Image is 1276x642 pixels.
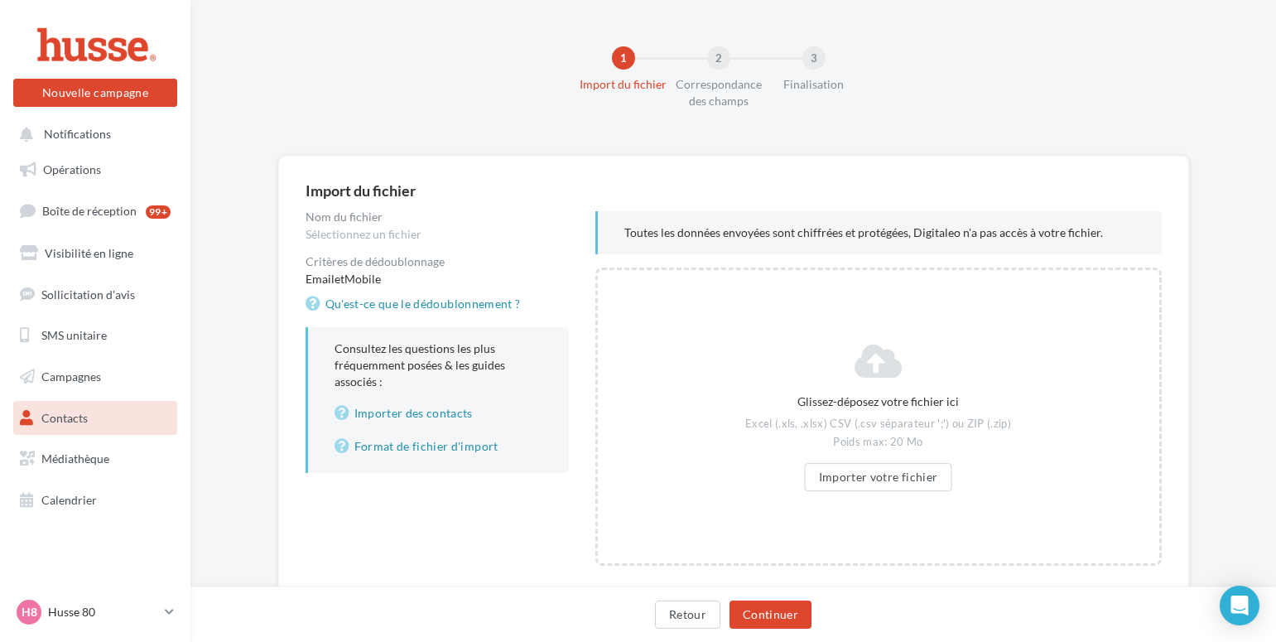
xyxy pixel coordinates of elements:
[10,442,181,476] a: Médiathèque
[41,451,109,466] span: Médiathèque
[306,226,569,243] div: Sélectionnez un fichier
[738,393,1018,410] div: Glissez-déposez votre fichier ici
[729,601,811,629] button: Continuer
[13,596,177,628] a: H8 Husse 80
[335,437,542,456] a: Format de fichier d'import
[41,411,88,425] span: Contacts
[45,246,133,260] span: Visibilité en ligne
[41,493,97,507] span: Calendrier
[335,272,344,286] span: et
[306,272,335,286] span: Email
[10,278,181,312] a: Sollicitation d'avis
[10,360,181,394] a: Campagnes
[306,183,1162,198] div: Import du fichier
[624,224,1135,241] p: Toutes les données envoyées sont chiffrées et protégées, Digitaleo n'a pas accès à votre fichier.
[10,401,181,436] a: Contacts
[335,340,542,456] p: Consultez les questions les plus fréquemment posées & les guides associés :
[41,287,135,301] span: Sollicitation d'avis
[738,417,1018,432] div: Excel (.xls, .xlsx) CSV (.csv séparateur ';') ou ZIP (.zip)
[707,46,730,70] div: 2
[10,152,181,187] a: Opérations
[41,369,101,384] span: Campagnes
[738,435,1018,450] div: Poids max: 20 Mo
[666,76,772,109] div: Correspondance des champs
[43,162,101,176] span: Opérations
[22,604,37,620] span: H8
[344,272,381,286] span: Mobile
[655,601,720,629] button: Retour
[10,193,181,229] a: Boîte de réception99+
[761,76,867,93] div: Finalisation
[306,294,527,314] a: Qu'est-ce que le dédoublonnement ?
[10,483,181,518] a: Calendrier
[48,604,158,620] p: Husse 80
[802,46,826,70] div: 3
[805,463,952,491] button: Importer votre fichier
[306,256,569,268] div: Critères de dédoublonnage
[13,79,177,107] button: Nouvelle campagne
[335,403,542,423] a: Importer des contacts
[1220,586,1259,625] div: Open Intercom Messenger
[41,328,107,342] span: SMS unitaire
[571,76,677,93] div: Import du fichier
[612,46,635,70] div: 1
[10,318,181,353] a: SMS unitaire
[44,128,111,142] span: Notifications
[10,236,181,271] a: Visibilité en ligne
[146,205,171,219] div: 99+
[306,211,569,223] div: Nom du fichier
[42,204,137,218] span: Boîte de réception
